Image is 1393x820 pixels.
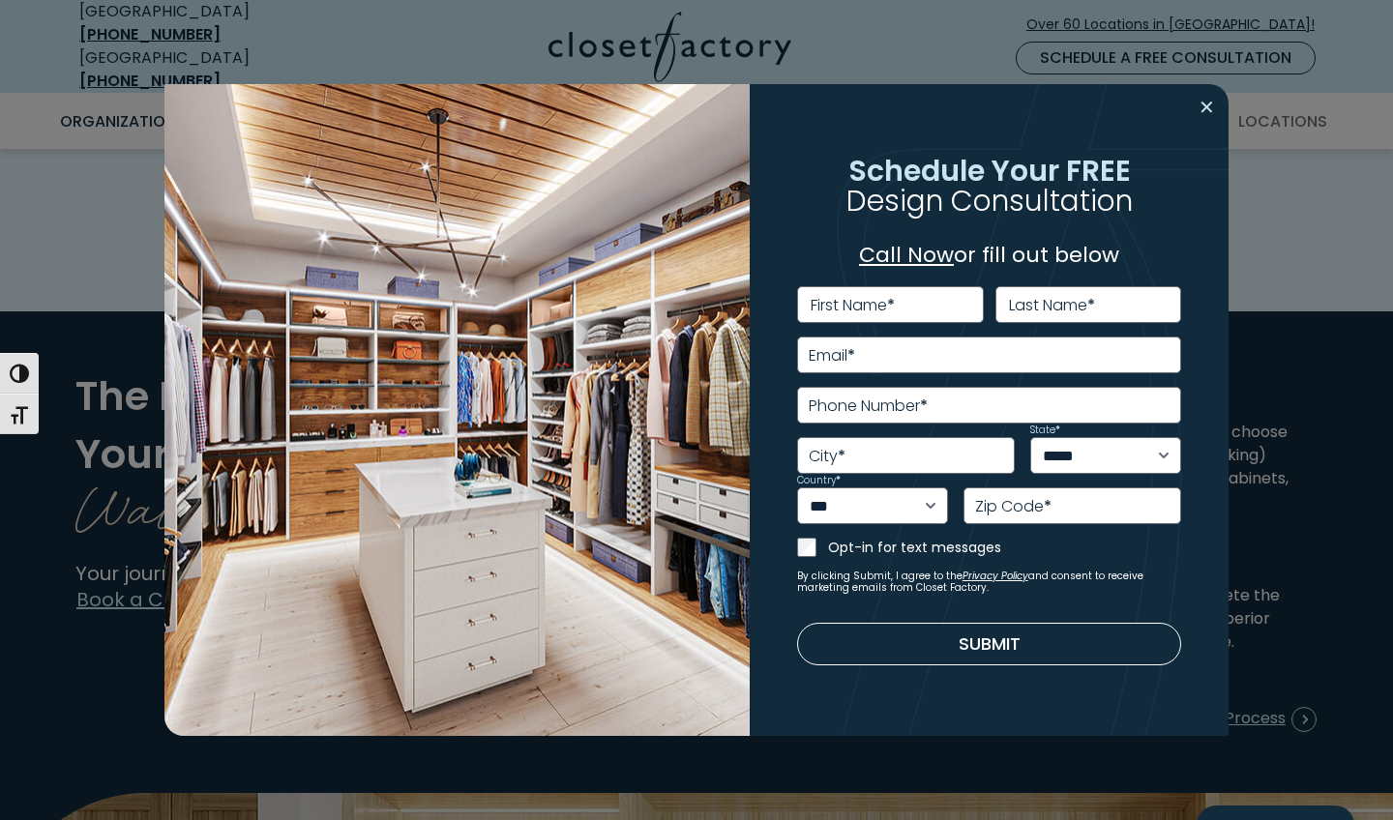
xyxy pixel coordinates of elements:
[828,538,1182,557] label: Opt-in for text messages
[848,149,1131,190] span: Schedule Your FREE
[859,240,954,270] a: Call Now
[797,623,1182,665] button: Submit
[1009,298,1095,313] label: Last Name
[846,180,1133,221] span: Design Consultation
[164,84,750,737] img: Walk in closet with island
[809,398,928,414] label: Phone Number
[809,348,855,364] label: Email
[1193,92,1221,123] button: Close modal
[797,571,1182,594] small: By clicking Submit, I agree to the and consent to receive marketing emails from Closet Factory.
[797,476,841,485] label: Country
[963,569,1028,583] a: Privacy Policy
[975,499,1052,514] label: Zip Code
[811,298,895,313] label: First Name
[1030,425,1060,435] label: State
[809,449,845,464] label: City
[797,239,1182,271] p: or fill out below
